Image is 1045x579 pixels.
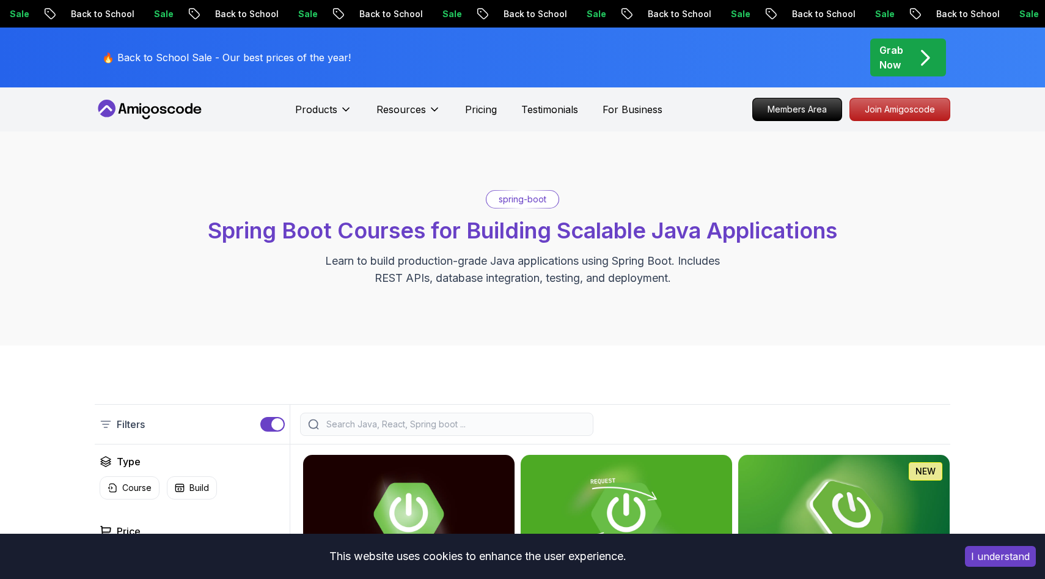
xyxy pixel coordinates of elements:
p: Sale [430,8,469,20]
p: Grab Now [879,43,903,72]
h2: Price [117,524,141,539]
a: For Business [603,102,662,117]
img: Spring Boot for Beginners card [738,455,950,573]
img: Advanced Spring Boot card [303,455,515,573]
button: Course [100,476,159,500]
p: Resources [376,102,426,117]
p: Join Amigoscode [850,98,950,120]
p: Sale [719,8,758,20]
p: Sale [863,8,902,20]
span: Spring Boot Courses for Building Scalable Java Applications [208,217,837,244]
input: Search Java, React, Spring boot ... [324,418,585,430]
p: NEW [915,465,936,478]
p: Members Area [753,98,842,120]
p: Back to School [780,8,863,20]
button: Products [295,102,352,127]
p: Course [122,482,152,494]
p: spring-boot [499,193,546,205]
p: Sale [142,8,181,20]
p: Products [295,102,337,117]
p: 🔥 Back to School Sale - Our best prices of the year! [102,50,351,65]
a: Members Area [752,98,842,121]
img: Building APIs with Spring Boot card [521,455,732,573]
button: Resources [376,102,441,127]
p: Sale [286,8,325,20]
p: Back to School [59,8,142,20]
a: Testimonials [521,102,578,117]
button: Accept cookies [965,546,1036,567]
h2: Type [117,454,141,469]
button: Build [167,476,217,500]
a: Join Amigoscode [849,98,950,121]
p: Build [189,482,209,494]
p: Back to School [491,8,574,20]
p: Learn to build production-grade Java applications using Spring Boot. Includes REST APIs, database... [317,253,728,287]
a: Pricing [465,102,497,117]
p: Back to School [203,8,286,20]
div: This website uses cookies to enhance the user experience. [9,543,947,570]
p: Filters [117,417,145,432]
p: Back to School [347,8,430,20]
p: Sale [574,8,614,20]
p: Back to School [636,8,719,20]
p: Back to School [924,8,1007,20]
